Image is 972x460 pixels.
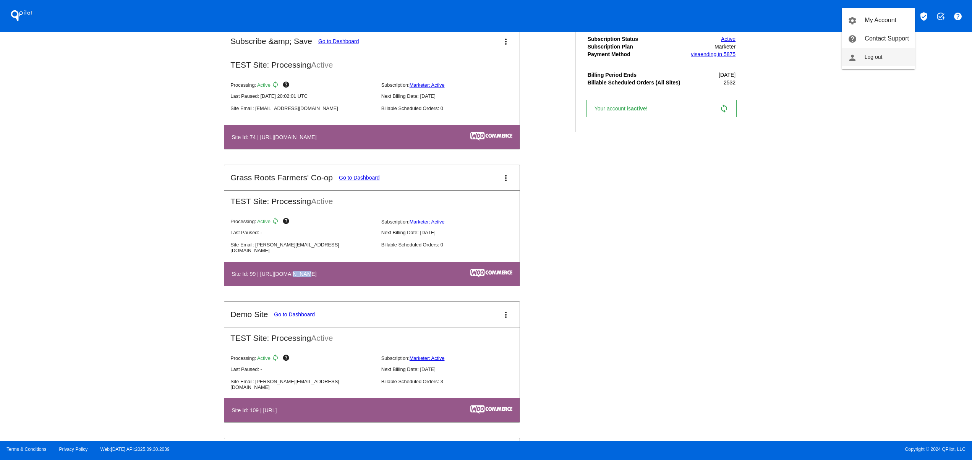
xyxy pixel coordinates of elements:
[848,16,857,25] mat-icon: settings
[848,53,857,62] mat-icon: person
[865,35,909,42] span: Contact Support
[865,54,883,60] span: Log out
[865,17,896,23] span: My Account
[848,34,857,44] mat-icon: help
